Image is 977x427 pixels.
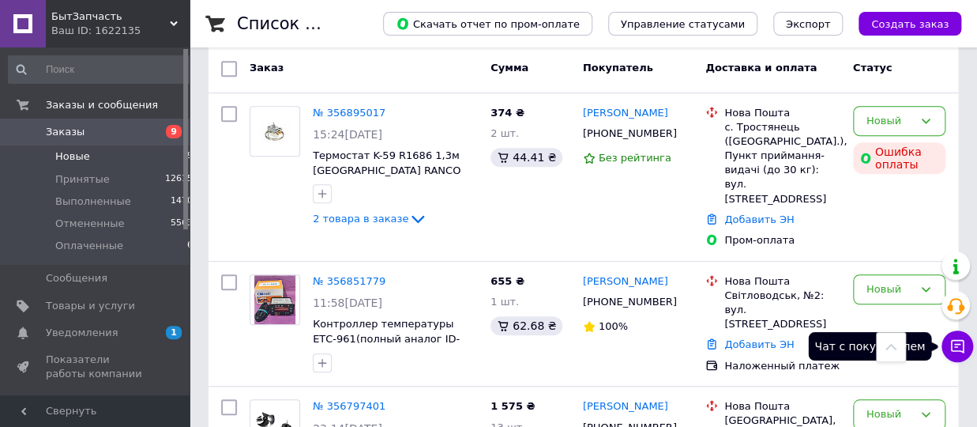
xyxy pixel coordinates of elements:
[866,113,913,130] div: Новый
[313,318,460,359] a: Контроллер температуры ETС-961(полный аналог ID-961, 1 датчик )
[490,296,519,308] span: 1 шт.
[490,107,524,119] span: 374 ₴
[941,331,973,362] button: Чат с покупателем
[166,125,182,138] span: 9
[871,18,949,30] span: Создать заказ
[46,353,146,381] span: Показатели работы компании
[256,107,294,156] img: Фото товару
[859,12,961,36] button: Создать заказ
[705,62,817,74] span: Доставка и оплата
[583,274,668,289] a: [PERSON_NAME]
[46,271,107,285] span: Сообщения
[866,282,913,298] div: Новый
[46,394,146,422] span: Панель управления
[490,62,528,74] span: Сумма
[55,239,123,253] span: Оплаченные
[608,12,757,36] button: Управление статусами
[583,62,653,74] span: Покупатель
[313,213,427,225] a: 2 товара в заказе
[599,152,671,164] span: Без рейтинга
[313,213,408,225] span: 2 товара в заказе
[866,406,913,423] div: Новый
[724,106,840,120] div: Нова Пошта
[724,274,840,289] div: Нова Пошта
[8,55,194,84] input: Поиск
[724,213,794,225] a: Добавить ЭН
[724,233,840,248] div: Пром-оплата
[46,299,135,313] span: Товары и услуги
[250,106,300,157] a: Фото товару
[580,292,680,312] div: [PHONE_NUMBER]
[490,127,519,139] span: 2 шт.
[383,12,592,36] button: Скачать отчет по пром-оплате
[580,123,680,144] div: [PHONE_NUMBER]
[853,62,892,74] span: Статус
[490,275,524,287] span: 655 ₴
[313,107,385,119] a: № 356895017
[490,148,562,167] div: 44.41 ₴
[51,9,170,24] span: БытЗапчасть
[724,399,840,414] div: Нова Пошта
[237,14,373,33] h1: Список заказов
[396,17,580,31] span: Скачать отчет по пром-оплате
[254,275,296,324] img: Фото товару
[313,128,382,141] span: 15:24[DATE]
[171,217,193,231] span: 5563
[51,24,190,38] div: Ваш ID: 1622135
[724,338,794,350] a: Добавить ЭН
[773,12,843,36] button: Экспорт
[166,326,182,339] span: 1
[165,172,193,187] span: 12615
[724,120,840,206] div: с. Тростянець ([GEOGRAPHIC_DATA].), Пункт приймання-видачі (до 30 кг): вул. [STREET_ADDRESS]
[313,297,382,309] span: 11:58[DATE]
[46,326,118,340] span: Уведомления
[583,106,668,121] a: [PERSON_NAME]
[853,142,945,174] div: Ошибка оплаты
[313,275,385,287] a: № 356851779
[55,217,124,231] span: Отмененные
[724,289,840,332] div: Світловодськ, №2: вул. [STREET_ADDRESS]
[55,172,110,187] span: Принятые
[490,400,535,412] span: 1 575 ₴
[55,195,131,209] span: Выполненные
[786,18,830,30] span: Экспорт
[46,98,158,112] span: Заказы и сообщения
[583,399,668,414] a: [PERSON_NAME]
[313,149,460,176] a: Термостат K-59 R1686 1,3м [GEOGRAPHIC_DATA] RANCO
[599,320,628,332] span: 100%
[171,195,193,209] span: 1470
[313,400,385,412] a: № 356797401
[621,18,745,30] span: Управление статусами
[46,125,85,139] span: Заказы
[250,62,284,74] span: Заказ
[808,332,931,361] div: Чат с покупателем
[724,359,840,373] div: Наложенный платеж
[843,17,961,29] a: Создать заказ
[250,274,300,325] a: Фото товару
[55,149,90,164] span: Новые
[490,316,562,335] div: 62.68 ₴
